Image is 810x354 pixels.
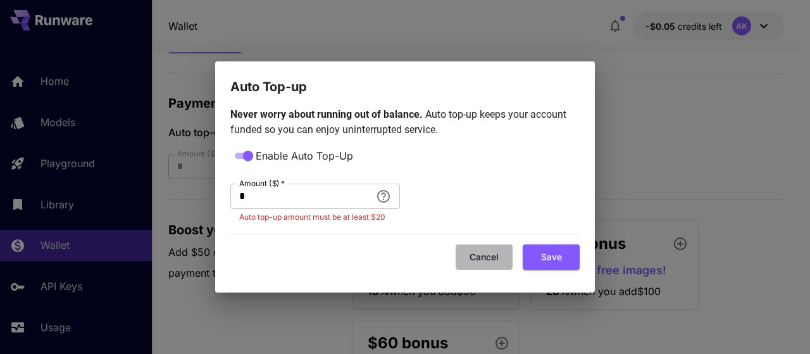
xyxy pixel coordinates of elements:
span: Never worry about running out of balance. [230,108,425,120]
h2: Auto Top-up [215,61,595,97]
button: Save [523,244,580,270]
span: Enable Auto Top-Up [256,148,353,163]
button: Cancel [456,244,513,270]
label: Amount ($) [239,178,285,189]
p: Auto top-up amount must be at least $20 [239,211,391,224]
p: Auto top-up keeps your account funded so you can enjoy uninterrupted service. [230,107,580,137]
